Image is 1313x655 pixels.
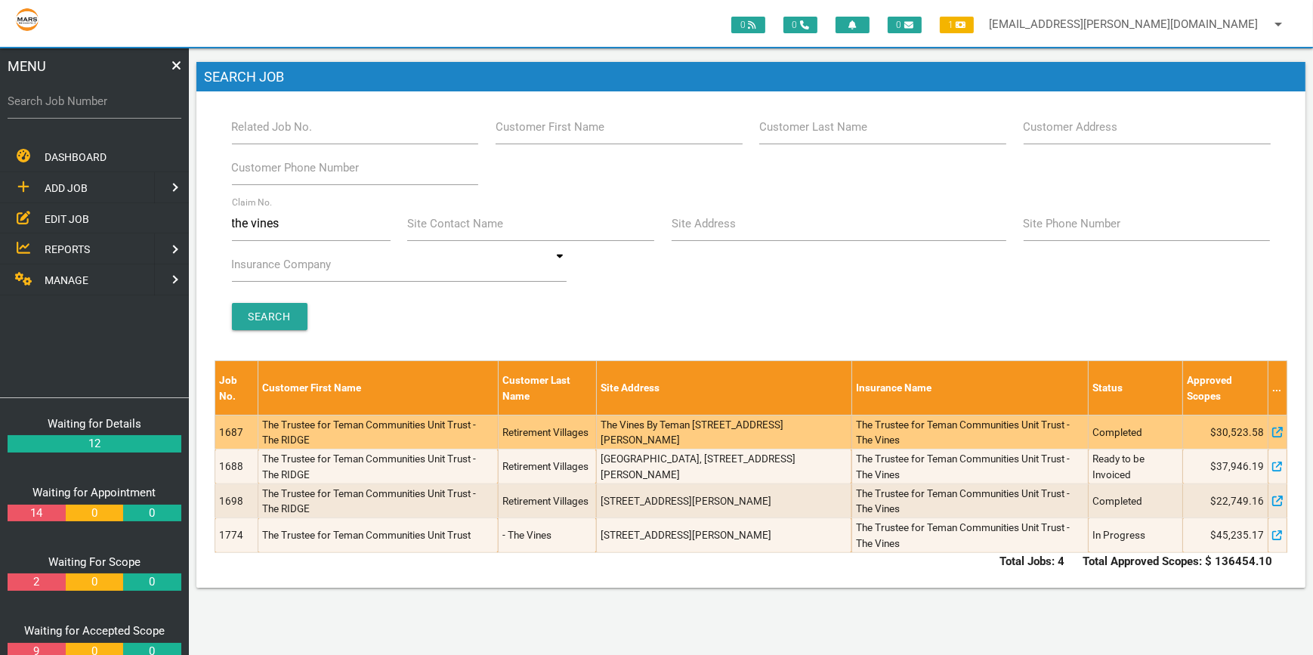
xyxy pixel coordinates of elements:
[1089,484,1183,518] td: Completed
[851,518,1088,553] td: The Trustee for Teman Communities Unit Trust - The Vines
[407,215,503,233] label: Site Contact Name
[215,415,258,450] td: 1687
[496,119,604,136] label: Customer First Name
[45,212,89,224] span: EDIT JOB
[498,450,596,484] td: Retirement Villages
[232,196,273,209] label: Claim No.
[33,486,156,499] a: Waiting for Appointment
[596,450,851,484] td: [GEOGRAPHIC_DATA], [STREET_ADDRESS][PERSON_NAME]
[498,484,596,518] td: Retirement Villages
[8,56,46,76] span: MENU
[1024,215,1121,233] label: Site Phone Number
[1183,361,1268,416] th: Approved Scopes
[258,484,499,518] td: The Trustee for Teman Communities Unit Trust - The RIDGE
[1210,527,1264,542] span: $45,235.17
[498,518,596,553] td: - The Vines
[258,518,499,553] td: The Trustee for Teman Communities Unit Trust
[45,182,88,194] span: ADD JOB
[8,435,181,453] a: 12
[215,518,258,553] td: 1774
[851,450,1088,484] td: The Trustee for Teman Communities Unit Trust - The Vines
[851,361,1088,416] th: Insurance Name
[498,361,596,416] th: Customer Last Name
[48,417,141,431] a: Waiting for Details
[66,573,123,591] a: 0
[1210,459,1264,474] span: $37,946.19
[1210,425,1264,440] span: $30,523.58
[45,151,107,163] span: DASHBOARD
[8,93,181,110] label: Search Job Number
[215,484,258,518] td: 1698
[15,8,39,32] img: s3file
[196,62,1305,92] h1: Search Job
[1089,415,1183,450] td: Completed
[672,215,736,233] label: Site Address
[8,505,65,522] a: 14
[123,505,181,522] a: 0
[123,573,181,591] a: 0
[888,17,922,33] span: 0
[1089,450,1183,484] td: Ready to be Invoiced
[851,415,1088,450] td: The Trustee for Teman Communities Unit Trust - The Vines
[1083,555,1272,568] b: Total Approved Scopes: $ 136454.10
[999,555,1064,568] b: Total Jobs: 4
[48,555,141,569] a: Waiting For Scope
[498,415,596,450] td: Retirement Villages
[1089,361,1183,416] th: Status
[215,361,258,416] th: Job No.
[232,119,313,136] label: Related Job No.
[783,17,817,33] span: 0
[66,505,123,522] a: 0
[731,17,765,33] span: 0
[24,624,165,638] a: Waiting for Accepted Scope
[1089,518,1183,553] td: In Progress
[1024,119,1118,136] label: Customer Address
[596,518,851,553] td: [STREET_ADDRESS][PERSON_NAME]
[232,159,360,177] label: Customer Phone Number
[258,450,499,484] td: The Trustee for Teman Communities Unit Trust - The RIDGE
[596,484,851,518] td: [STREET_ADDRESS][PERSON_NAME]
[45,243,90,255] span: REPORTS
[258,361,499,416] th: Customer First Name
[940,17,974,33] span: 1
[232,303,307,330] input: Search
[596,361,851,416] th: Site Address
[45,274,88,286] span: MANAGE
[851,484,1088,518] td: The Trustee for Teman Communities Unit Trust - The Vines
[215,450,258,484] td: 1688
[8,573,65,591] a: 2
[1210,493,1264,508] span: $22,749.16
[258,415,499,450] td: The Trustee for Teman Communities Unit Trust - The RIDGE
[1268,361,1287,416] th: ...
[759,119,867,136] label: Customer Last Name
[596,415,851,450] td: The Vines By Teman [STREET_ADDRESS][PERSON_NAME]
